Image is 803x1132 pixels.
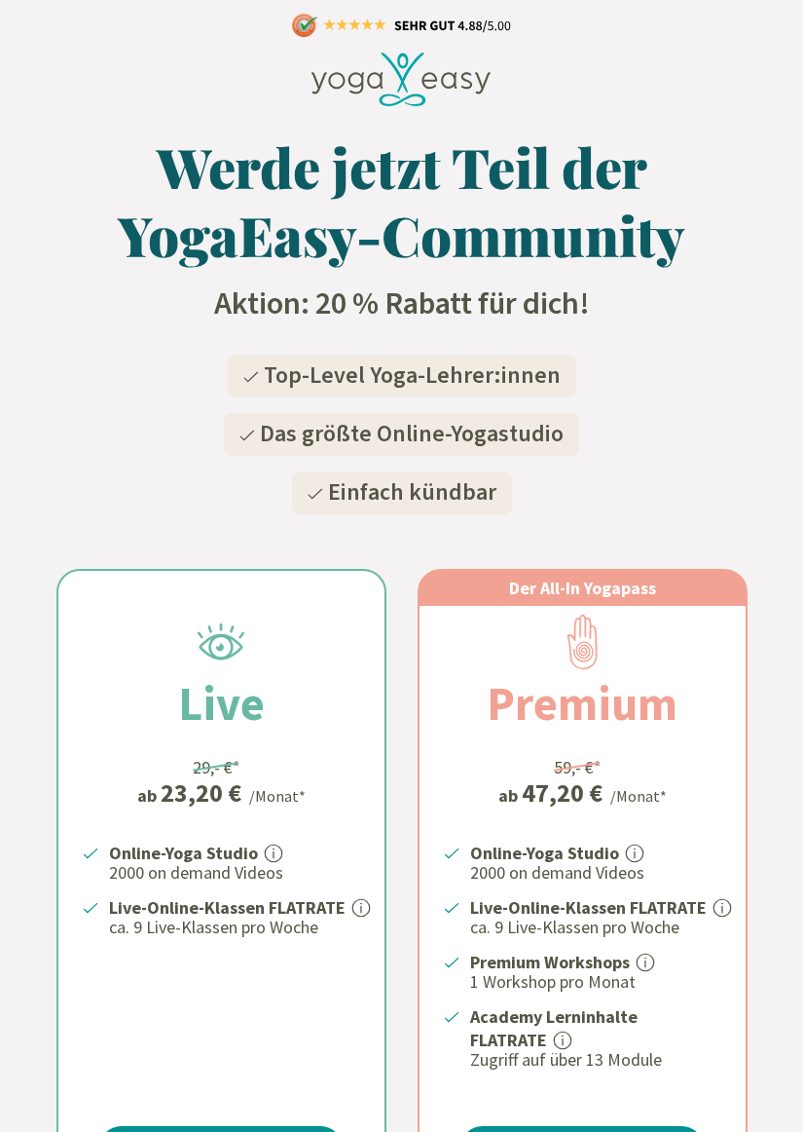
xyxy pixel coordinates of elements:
div: 23,20 € [161,780,241,806]
strong: Online-Yoga Studio [109,842,258,864]
span: ab [498,782,522,809]
strong: Academy Lerninhalte FLATRATE [470,1005,638,1051]
strong: Live-Online-Klassen FLATRATE [109,896,346,919]
p: 2000 on demand Videos [109,861,361,885]
p: 2000 on demand Videos [470,861,722,885]
span: Das größte Online-Yogastudio [260,417,564,451]
span: Einfach kündbar [328,475,496,509]
strong: Online-Yoga Studio [470,842,619,864]
div: /Monat* [249,784,306,808]
h2: Live [131,668,311,738]
strong: Premium Workshops [470,951,630,973]
p: ca. 9 Live-Klassen pro Woche [470,916,722,939]
p: ca. 9 Live-Klassen pro Woche [109,916,361,939]
strong: Live-Online-Klassen FLATRATE [470,896,707,919]
div: 29,- €* [193,754,240,780]
span: ab [137,782,161,809]
span: Der All-In Yogapass [509,577,656,599]
h1: Werde jetzt Teil der YogaEasy-Community [75,132,729,269]
div: 47,20 € [522,780,602,806]
div: 59,- €* [554,754,602,780]
h2: Premium [440,668,724,738]
span: Top-Level Yoga-Lehrer:innen [264,358,561,393]
p: 1 Workshop pro Monat [470,970,722,994]
p: Zugriff auf über 13 Module [470,1048,722,1072]
div: /Monat* [610,784,667,808]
